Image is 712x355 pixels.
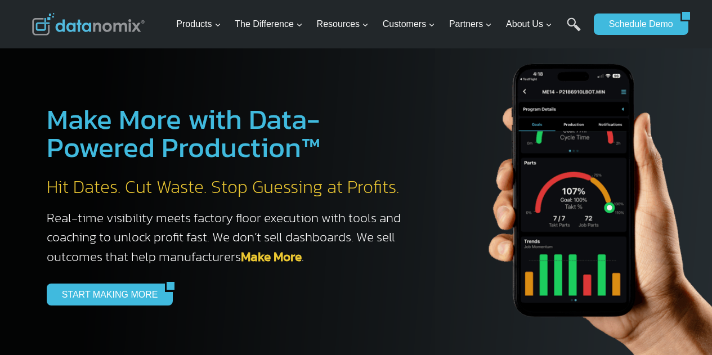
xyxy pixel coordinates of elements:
[47,208,413,267] h3: Real-time visibility meets factory floor execution with tools and coaching to unlock profit fast....
[449,17,492,32] span: Partners
[235,17,303,32] span: The Difference
[47,176,413,199] h2: Hit Dates. Cut Waste. Stop Guessing at Profits.
[176,17,221,32] span: Products
[383,17,435,32] span: Customers
[32,13,145,35] img: Datanomix
[47,284,165,305] a: START MAKING MORE
[172,6,588,43] nav: Primary Navigation
[567,17,581,43] a: Search
[241,247,302,266] a: Make More
[47,105,413,161] h1: Make More with Data-Powered Production™
[594,14,680,35] a: Schedule Demo
[317,17,369,32] span: Resources
[506,17,552,32] span: About Us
